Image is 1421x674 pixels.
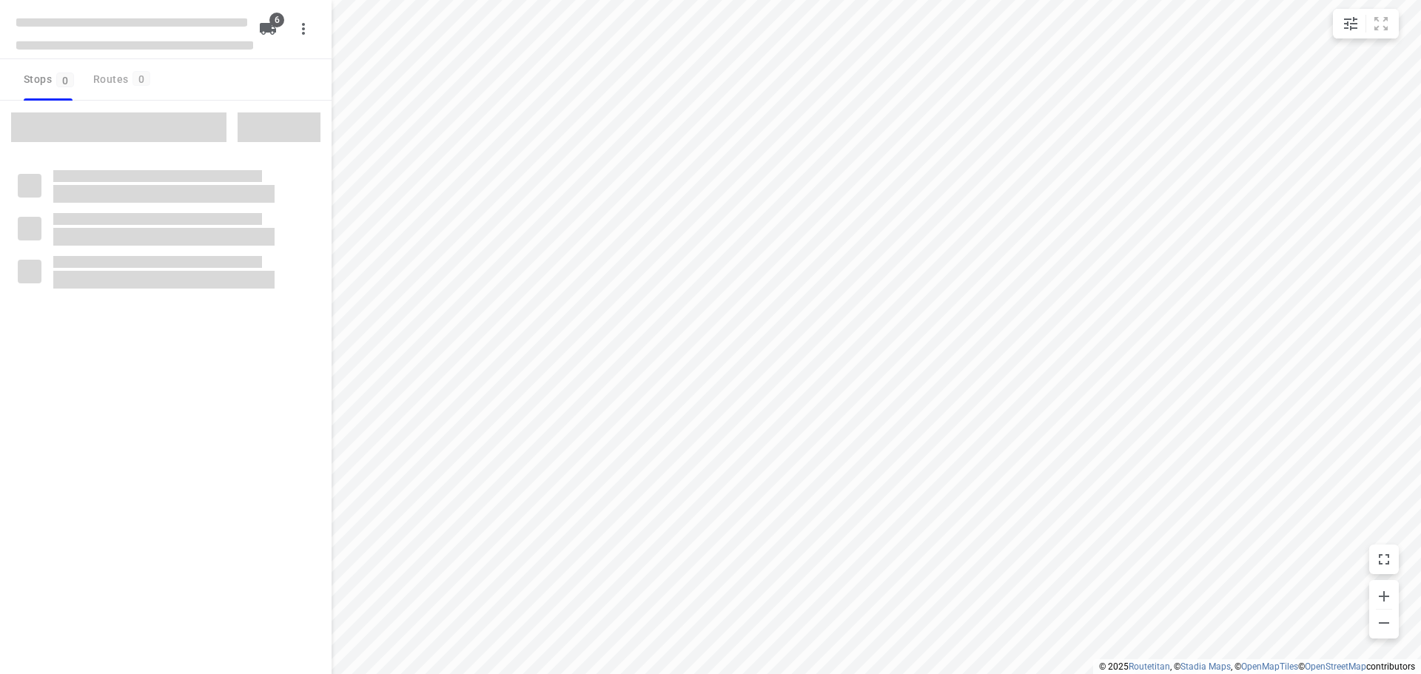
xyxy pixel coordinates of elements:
[1129,661,1170,672] a: Routetitan
[1180,661,1231,672] a: Stadia Maps
[1336,9,1365,38] button: Map settings
[1241,661,1298,672] a: OpenMapTiles
[1099,661,1415,672] li: © 2025 , © , © © contributors
[1333,9,1399,38] div: small contained button group
[1305,661,1366,672] a: OpenStreetMap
